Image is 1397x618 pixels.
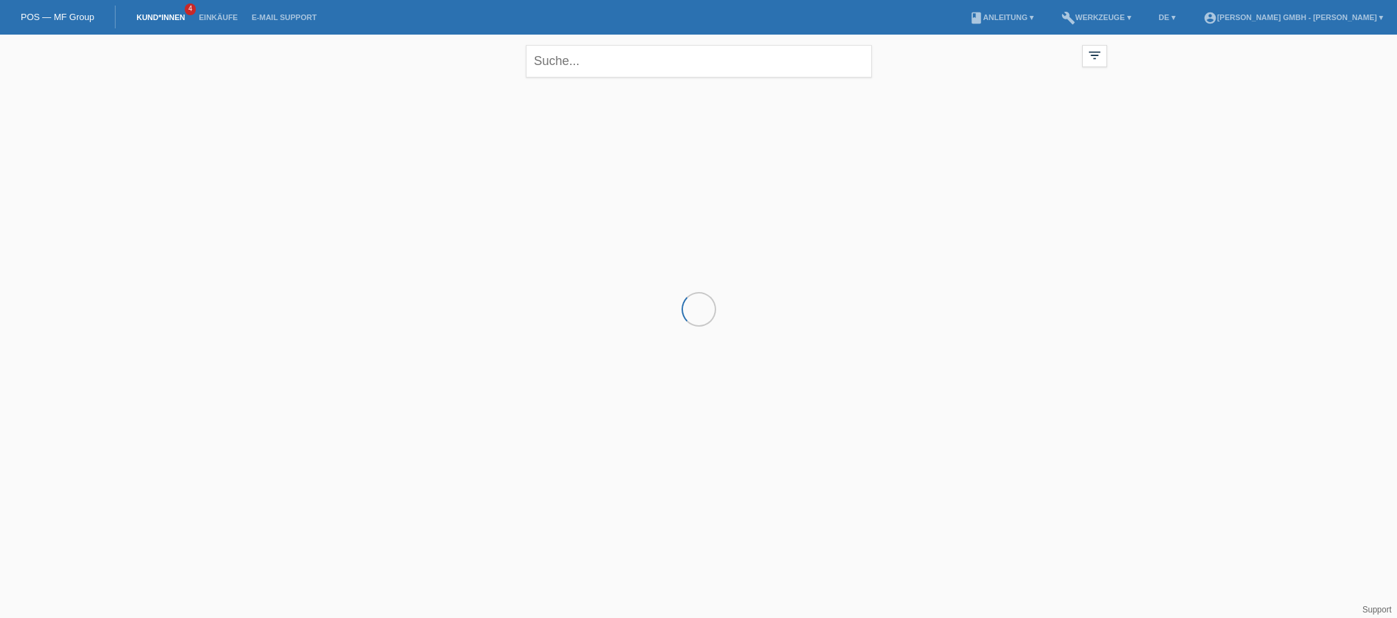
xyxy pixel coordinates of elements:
a: DE ▾ [1152,13,1183,21]
a: POS — MF Group [21,12,94,22]
a: Kund*innen [129,13,192,21]
a: account_circle[PERSON_NAME] GmbH - [PERSON_NAME] ▾ [1196,13,1390,21]
a: E-Mail Support [245,13,324,21]
input: Suche... [526,45,872,78]
i: filter_list [1087,48,1102,63]
a: bookAnleitung ▾ [962,13,1041,21]
a: Einkäufe [192,13,244,21]
a: Support [1362,605,1391,615]
a: buildWerkzeuge ▾ [1054,13,1138,21]
span: 4 [185,3,196,15]
i: build [1061,11,1075,25]
i: account_circle [1203,11,1217,25]
i: book [969,11,983,25]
